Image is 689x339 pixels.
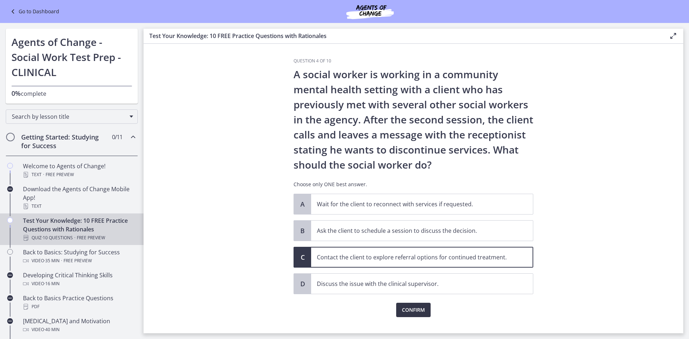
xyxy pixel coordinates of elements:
[112,133,122,141] span: 0 / 11
[317,200,513,208] p: Wait for the client to reconnect with services if requested.
[11,89,132,98] p: complete
[327,3,413,20] img: Agents of Change Social Work Test Prep
[46,170,74,179] span: Free preview
[23,325,135,334] div: Video
[64,256,92,265] span: Free preview
[317,226,513,235] p: Ask the client to schedule a session to discuss the decision.
[23,202,135,211] div: Text
[44,279,60,288] span: · 16 min
[23,216,135,242] div: Test Your Knowledge: 10 FREE Practice Questions with Rationales
[12,113,126,121] span: Search by lesson title
[23,248,135,265] div: Back to Basics: Studying for Success
[61,256,62,265] span: ·
[23,279,135,288] div: Video
[317,253,513,262] p: Contact the client to explore referral options for continued treatment.
[43,170,44,179] span: ·
[23,317,135,334] div: [MEDICAL_DATA] and Motivation
[149,32,657,40] h3: Test Your Knowledge: 10 FREE Practice Questions with Rationales
[42,234,73,242] span: · 10 Questions
[402,306,425,314] span: Confirm
[23,294,135,311] div: Back to Basics Practice Questions
[44,256,60,265] span: · 35 min
[23,271,135,288] div: Developing Critical Thinking Skills
[44,325,60,334] span: · 40 min
[317,279,513,288] p: Discuss the issue with the clinical supervisor.
[298,253,307,262] span: C
[23,256,135,265] div: Video
[298,226,307,235] span: B
[77,234,105,242] span: Free preview
[74,234,75,242] span: ·
[23,234,135,242] div: Quiz
[298,200,307,208] span: A
[396,303,431,317] button: Confirm
[294,181,533,188] p: Choose only ONE best answer.
[9,7,59,16] a: Go to Dashboard
[21,133,109,150] h2: Getting Started: Studying for Success
[11,34,132,80] h1: Agents of Change - Social Work Test Prep - CLINICAL
[23,162,135,179] div: Welcome to Agents of Change!
[23,302,135,311] div: PDF
[23,185,135,211] div: Download the Agents of Change Mobile App!
[6,109,138,124] div: Search by lesson title
[298,279,307,288] span: D
[294,67,533,172] p: A social worker is working in a community mental health setting with a client who has previously ...
[23,170,135,179] div: Text
[11,89,21,98] span: 0%
[294,58,533,64] h3: Question 4 of 10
